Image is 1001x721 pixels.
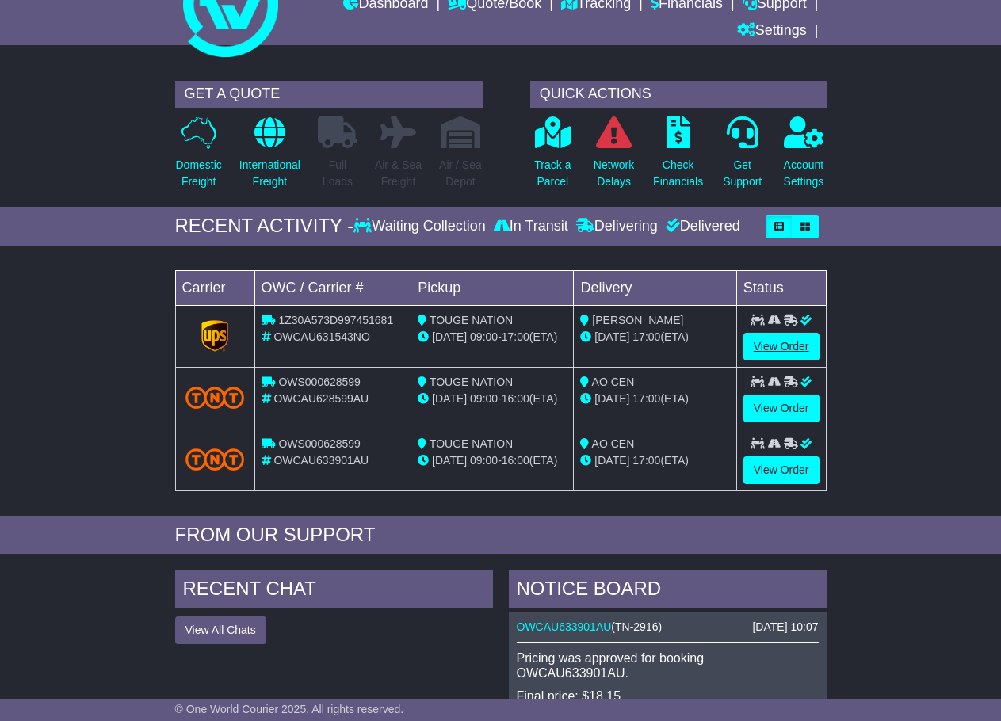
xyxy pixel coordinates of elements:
a: View Order [743,456,820,484]
div: - (ETA) [418,452,567,469]
span: OWCAU633901AU [273,454,369,467]
span: [DATE] [594,392,629,405]
img: TNT_Domestic.png [185,387,245,408]
div: - (ETA) [418,329,567,345]
span: 17:00 [632,330,660,343]
div: NOTICE BOARD [509,570,827,612]
div: (ETA) [580,452,729,469]
p: Pricing was approved for booking OWCAU633901AU. [517,650,819,681]
p: International Freight [239,157,300,190]
span: OWS000628599 [278,376,361,388]
div: In Transit [490,218,572,235]
div: RECENT CHAT [175,570,493,612]
span: [DATE] [432,454,467,467]
div: ( ) [517,620,819,634]
div: Waiting Collection [353,218,489,235]
span: OWCAU628599AU [273,392,369,405]
span: [PERSON_NAME] [592,314,683,326]
a: DomesticFreight [175,116,223,199]
td: Delivery [574,270,736,305]
div: [DATE] 10:07 [752,620,818,634]
span: © One World Courier 2025. All rights reserved. [175,703,404,715]
a: NetworkDelays [593,116,635,199]
p: Air / Sea Depot [439,157,482,190]
p: Full Loads [318,157,357,190]
td: Status [736,270,826,305]
span: TOUGE NATION [430,314,513,326]
a: Settings [737,18,807,45]
a: View Order [743,395,820,422]
a: GetSupport [722,116,762,199]
img: GetCarrierServiceLogo [201,320,228,352]
div: FROM OUR SUPPORT [175,524,827,547]
img: TNT_Domestic.png [185,448,245,470]
p: Account Settings [784,157,824,190]
div: RECENT ACTIVITY - [175,215,354,238]
div: - (ETA) [418,391,567,407]
a: View Order [743,333,820,360]
a: InternationalFreight [239,116,301,199]
span: OWCAU631543NO [273,330,369,343]
p: Check Financials [653,157,703,190]
p: Network Delays [594,157,634,190]
div: (ETA) [580,391,729,407]
a: Track aParcel [533,116,571,199]
span: 09:00 [470,454,498,467]
span: 09:00 [470,330,498,343]
p: Final price: $18.15. [517,689,819,704]
p: Track a Parcel [534,157,571,190]
div: (ETA) [580,329,729,345]
p: Get Support [723,157,762,190]
span: 17:00 [502,330,529,343]
div: Delivered [662,218,740,235]
a: AccountSettings [783,116,825,199]
td: OWC / Carrier # [254,270,411,305]
a: CheckFinancials [652,116,704,199]
div: QUICK ACTIONS [530,81,827,108]
span: [DATE] [432,330,467,343]
span: 16:00 [502,392,529,405]
span: OWS000628599 [278,437,361,450]
span: 17:00 [632,454,660,467]
span: 16:00 [502,454,529,467]
td: Carrier [175,270,254,305]
span: TOUGE NATION [430,437,513,450]
div: GET A QUOTE [175,81,483,108]
span: TN-2916 [615,620,658,633]
span: [DATE] [594,454,629,467]
span: AO CEN [592,376,635,388]
span: AO CEN [592,437,635,450]
div: Delivering [572,218,662,235]
span: TOUGE NATION [430,376,513,388]
p: Air & Sea Freight [375,157,422,190]
span: 09:00 [470,392,498,405]
td: Pickup [411,270,574,305]
a: OWCAU633901AU [517,620,612,633]
p: Domestic Freight [176,157,222,190]
span: [DATE] [594,330,629,343]
span: [DATE] [432,392,467,405]
span: 1Z30A573D997451681 [278,314,393,326]
span: 17:00 [632,392,660,405]
button: View All Chats [175,616,266,644]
